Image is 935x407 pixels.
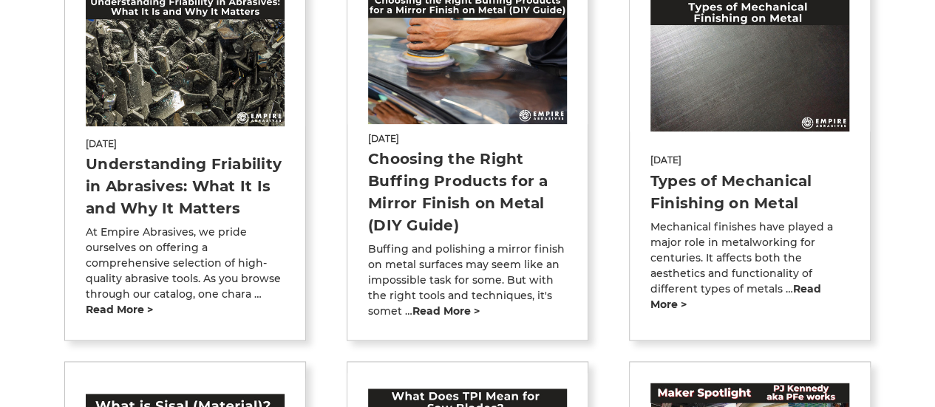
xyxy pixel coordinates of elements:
[650,154,849,167] span: [DATE]
[368,242,567,319] p: Buffing and polishing a mirror finish on metal surfaces may seem like an impossible task for some...
[86,303,153,316] a: read more >
[368,150,548,234] a: Choosing the Right Buffing Products for a Mirror Finish on Metal (DIY Guide)
[650,282,821,311] a: read more >
[368,132,567,146] span: [DATE]
[412,304,480,318] a: read more >
[86,137,285,151] span: [DATE]
[650,219,849,312] p: Mechanical finishes have played a major role in metalworking for centuries. It affects both the a...
[650,172,812,212] a: Types of Mechanical Finishing on Metal
[86,225,285,318] p: At Empire Abrasives, we pride ourselves on offering a comprehensive selection of high-quality abr...
[86,155,282,217] a: Understanding Friability in Abrasives: What It Is and Why It Matters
